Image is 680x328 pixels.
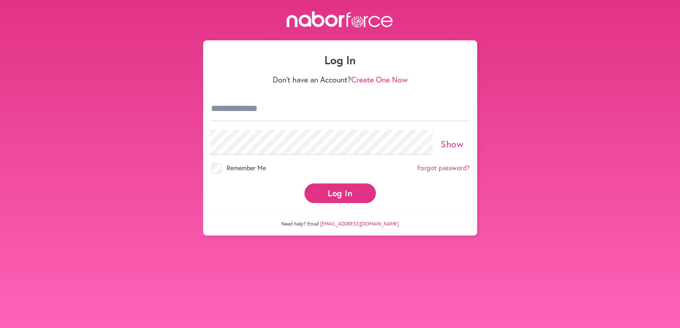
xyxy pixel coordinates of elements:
p: Don't have an Account? [210,75,470,84]
p: Need help? Email [210,213,470,227]
h1: Log In [210,53,470,67]
span: Remember Me [227,163,266,172]
a: Show [441,138,463,150]
a: Create One Now [351,74,408,85]
a: [EMAIL_ADDRESS][DOMAIN_NAME] [320,220,399,227]
a: Forgot password? [417,164,470,172]
button: Log In [304,183,376,203]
